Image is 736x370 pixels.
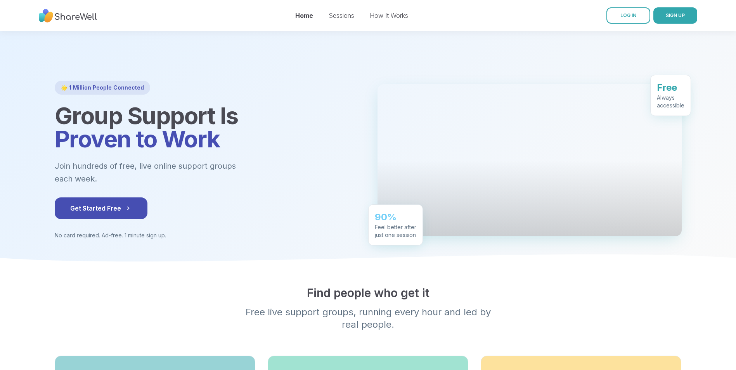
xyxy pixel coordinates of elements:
[55,232,359,239] p: No card required. Ad-free. 1 minute sign up.
[39,5,97,26] img: ShareWell Nav Logo
[653,7,697,24] button: SIGN UP
[219,306,517,331] p: Free live support groups, running every hour and led by real people.
[55,125,220,153] span: Proven to Work
[55,81,150,95] div: 🌟 1 Million People Connected
[620,12,636,18] span: LOG IN
[375,223,416,239] div: Feel better after just one session
[370,12,408,19] a: How It Works
[70,204,132,213] span: Get Started Free
[55,104,359,150] h1: Group Support Is
[375,211,416,223] div: 90%
[55,286,682,300] h2: Find people who get it
[666,12,685,18] span: SIGN UP
[55,160,278,185] p: Join hundreds of free, live online support groups each week.
[295,12,313,19] a: Home
[55,197,147,219] button: Get Started Free
[606,7,650,24] a: LOG IN
[657,93,684,109] div: Always accessible
[329,12,354,19] a: Sessions
[657,81,684,93] div: Free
